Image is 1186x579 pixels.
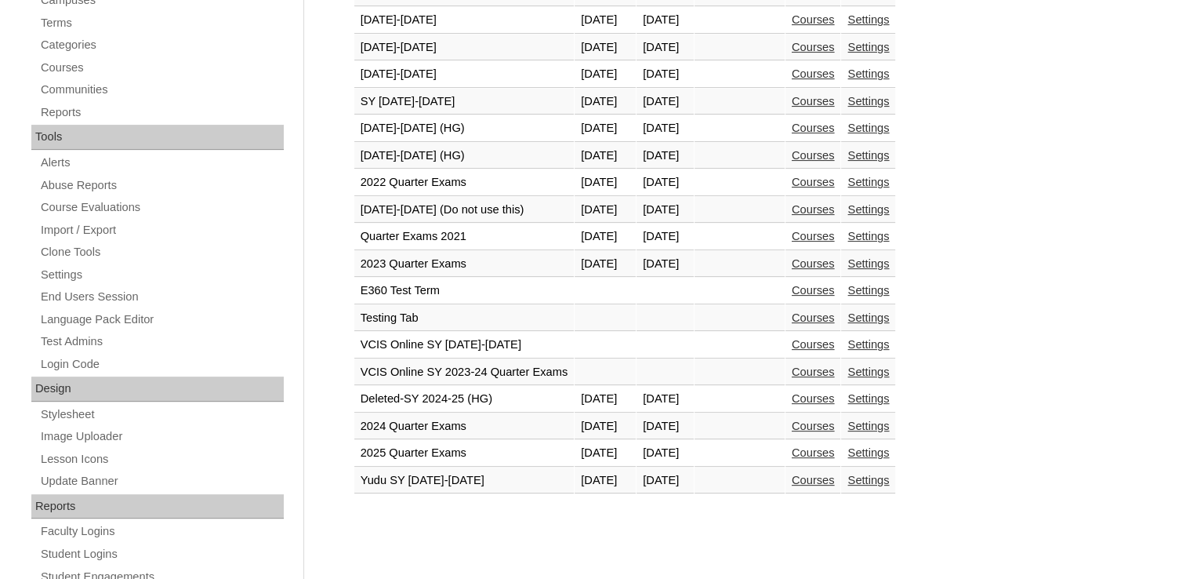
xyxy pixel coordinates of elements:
[637,251,694,278] td: [DATE]
[847,311,889,324] a: Settings
[792,420,835,432] a: Courses
[637,7,694,34] td: [DATE]
[354,35,575,61] td: [DATE]-[DATE]
[575,169,636,196] td: [DATE]
[354,61,575,88] td: [DATE]-[DATE]
[39,103,284,122] a: Reports
[792,13,835,26] a: Courses
[354,251,575,278] td: 2023 Quarter Exams
[792,338,835,351] a: Courses
[39,220,284,240] a: Import / Export
[39,58,284,78] a: Courses
[354,332,575,359] td: VCIS Online SY [DATE]-[DATE]
[39,522,284,541] a: Faculty Logins
[637,61,694,88] td: [DATE]
[31,494,284,519] div: Reports
[354,143,575,169] td: [DATE]-[DATE] (HG)
[354,115,575,142] td: [DATE]-[DATE] (HG)
[792,392,835,405] a: Courses
[847,257,889,270] a: Settings
[792,230,835,242] a: Courses
[354,169,575,196] td: 2022 Quarter Exams
[39,450,284,469] a: Lesson Icons
[354,305,575,332] td: Testing Tab
[792,122,835,134] a: Courses
[847,41,889,53] a: Settings
[39,544,284,564] a: Student Logins
[575,197,636,224] td: [DATE]
[39,242,284,262] a: Clone Tools
[792,176,835,188] a: Courses
[39,198,284,217] a: Course Evaluations
[847,366,889,378] a: Settings
[847,149,889,162] a: Settings
[637,197,694,224] td: [DATE]
[31,377,284,402] div: Design
[637,468,694,494] td: [DATE]
[792,311,835,324] a: Courses
[847,176,889,188] a: Settings
[637,143,694,169] td: [DATE]
[39,80,284,100] a: Communities
[354,7,575,34] td: [DATE]-[DATE]
[354,440,575,467] td: 2025 Quarter Exams
[792,149,835,162] a: Courses
[575,89,636,115] td: [DATE]
[39,35,284,55] a: Categories
[637,413,694,440] td: [DATE]
[637,89,694,115] td: [DATE]
[575,143,636,169] td: [DATE]
[575,251,636,278] td: [DATE]
[39,355,284,374] a: Login Code
[354,413,575,440] td: 2024 Quarter Exams
[792,41,835,53] a: Courses
[39,310,284,330] a: Language Pack Editor
[792,67,835,80] a: Courses
[575,61,636,88] td: [DATE]
[575,468,636,494] td: [DATE]
[354,89,575,115] td: SY [DATE]-[DATE]
[354,386,575,413] td: Deleted-SY 2024-25 (HG)
[847,122,889,134] a: Settings
[847,230,889,242] a: Settings
[637,169,694,196] td: [DATE]
[792,366,835,378] a: Courses
[39,405,284,424] a: Stylesheet
[575,35,636,61] td: [DATE]
[354,278,575,304] td: E360 Test Term
[575,413,636,440] td: [DATE]
[575,386,636,413] td: [DATE]
[847,420,889,432] a: Settings
[39,427,284,446] a: Image Uploader
[637,440,694,467] td: [DATE]
[847,284,889,297] a: Settings
[39,176,284,195] a: Abuse Reports
[637,115,694,142] td: [DATE]
[354,359,575,386] td: VCIS Online SY 2023-24 Quarter Exams
[39,332,284,351] a: Test Admins
[39,472,284,491] a: Update Banner
[792,446,835,459] a: Courses
[354,224,575,250] td: Quarter Exams 2021
[847,203,889,216] a: Settings
[354,468,575,494] td: Yudu SY [DATE]-[DATE]
[847,67,889,80] a: Settings
[792,284,835,297] a: Courses
[31,125,284,150] div: Tools
[847,338,889,351] a: Settings
[39,13,284,33] a: Terms
[637,386,694,413] td: [DATE]
[847,95,889,107] a: Settings
[792,203,835,216] a: Courses
[637,224,694,250] td: [DATE]
[637,35,694,61] td: [DATE]
[575,7,636,34] td: [DATE]
[792,95,835,107] a: Courses
[792,257,835,270] a: Courses
[354,197,575,224] td: [DATE]-[DATE] (Do not use this)
[847,474,889,486] a: Settings
[39,287,284,307] a: End Users Session
[575,440,636,467] td: [DATE]
[847,13,889,26] a: Settings
[575,224,636,250] td: [DATE]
